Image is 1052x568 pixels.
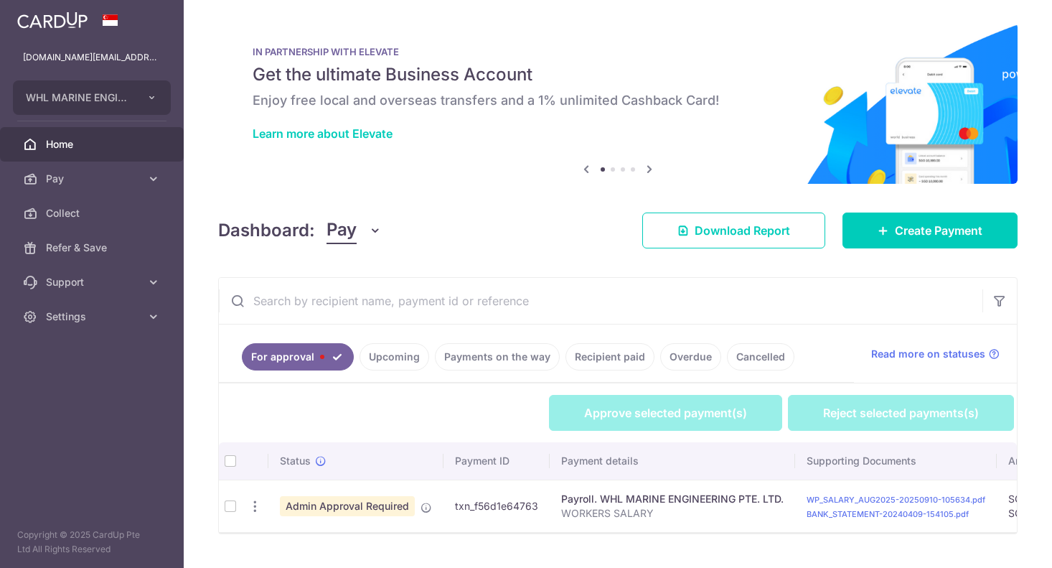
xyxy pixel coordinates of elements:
h6: Enjoy free local and overseas transfers and a 1% unlimited Cashback Card! [253,92,983,109]
span: Download Report [695,222,790,239]
span: Refer & Save [46,241,141,255]
a: Upcoming [360,343,429,371]
img: CardUp [17,11,88,29]
a: Overdue [660,343,721,371]
div: Payroll. WHL MARINE ENGINEERING PTE. LTD. [561,492,784,506]
span: WHL MARINE ENGINEERING PTE. LTD. [26,90,132,105]
span: Create Payment [895,222,982,239]
span: Settings [46,309,141,324]
span: Pay [46,172,141,186]
a: Recipient paid [565,343,654,371]
button: WHL MARINE ENGINEERING PTE. LTD. [13,80,171,115]
a: Payments on the way [435,343,560,371]
th: Payment details [550,442,795,480]
span: Home [46,137,141,152]
a: Learn more about Elevate [253,126,393,141]
h5: Get the ultimate Business Account [253,63,983,86]
img: Renovation banner [218,23,1018,184]
h4: Dashboard: [218,218,315,243]
span: Support [46,275,141,289]
span: Collect [46,206,141,220]
iframe: Opens a widget where you can find more information [959,525,1038,561]
a: Download Report [642,213,825,248]
p: IN PARTNERSHIP WITH ELEVATE [253,46,983,57]
a: WP_SALARY_AUG2025-20250910-105634.pdf [807,495,985,505]
a: For approval [242,343,354,371]
a: Cancelled [727,343,794,371]
a: Read more on statuses [871,347,1000,361]
p: WORKERS SALARY [561,506,784,521]
a: Create Payment [842,213,1018,248]
span: Read more on statuses [871,347,985,361]
p: [DOMAIN_NAME][EMAIL_ADDRESS][DOMAIN_NAME] [23,50,161,65]
td: txn_f56d1e64763 [443,480,550,532]
span: Admin Approval Required [280,496,415,516]
a: BANK_STATEMENT-20240409-154105.pdf [807,509,969,519]
th: Supporting Documents [795,442,997,480]
th: Payment ID [443,442,550,480]
span: Status [280,454,311,468]
input: Search by recipient name, payment id or reference [219,278,982,324]
span: Pay [327,217,357,244]
button: Pay [327,217,382,244]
